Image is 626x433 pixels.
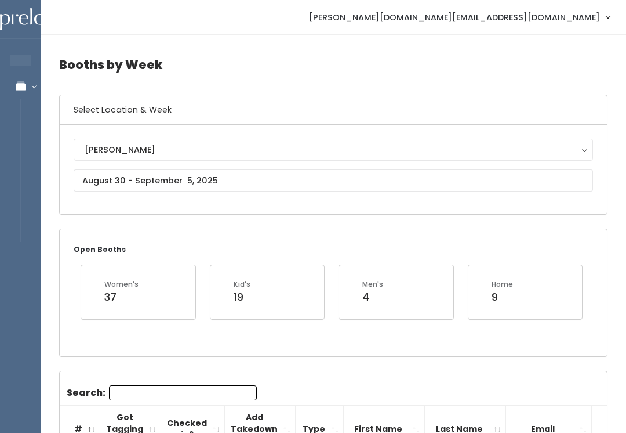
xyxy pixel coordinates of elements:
div: 37 [104,290,139,305]
button: [PERSON_NAME] [74,139,593,161]
div: 19 [234,290,250,305]
a: [PERSON_NAME][DOMAIN_NAME][EMAIL_ADDRESS][DOMAIN_NAME] [297,5,621,30]
input: August 30 - September 5, 2025 [74,169,593,192]
div: [PERSON_NAME] [85,143,582,156]
div: 4 [362,290,383,305]
h4: Booths by Week [59,49,607,81]
h6: Select Location & Week [60,95,607,125]
div: 9 [492,290,513,305]
input: Search: [109,385,257,400]
div: Kid's [234,279,250,290]
small: Open Booths [74,244,126,254]
div: Men's [362,279,383,290]
span: [PERSON_NAME][DOMAIN_NAME][EMAIL_ADDRESS][DOMAIN_NAME] [309,11,600,24]
div: Women's [104,279,139,290]
div: Home [492,279,513,290]
label: Search: [67,385,257,400]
